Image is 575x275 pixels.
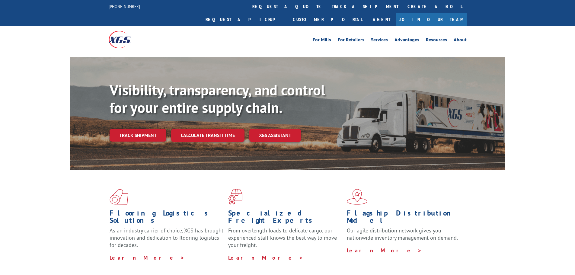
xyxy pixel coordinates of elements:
a: Request a pickup [201,13,288,26]
p: From overlength loads to delicate cargo, our experienced staff knows the best way to move your fr... [228,227,342,254]
a: XGS ASSISTANT [249,129,301,142]
a: Resources [426,37,447,44]
a: Join Our Team [396,13,467,26]
a: For Mills [313,37,331,44]
b: Visibility, transparency, and control for your entire supply chain. [110,81,325,117]
a: [PHONE_NUMBER] [109,3,140,9]
a: About [454,37,467,44]
a: Services [371,37,388,44]
a: Learn More > [110,254,185,261]
a: Learn More > [228,254,303,261]
a: Customer Portal [288,13,367,26]
h1: Flooring Logistics Solutions [110,209,224,227]
span: As an industry carrier of choice, XGS has brought innovation and dedication to flooring logistics... [110,227,223,248]
h1: Specialized Freight Experts [228,209,342,227]
h1: Flagship Distribution Model [347,209,461,227]
img: xgs-icon-total-supply-chain-intelligence-red [110,189,128,205]
a: Learn More > [347,247,422,254]
img: xgs-icon-focused-on-flooring-red [228,189,242,205]
a: Advantages [395,37,419,44]
a: For Retailers [338,37,364,44]
img: xgs-icon-flagship-distribution-model-red [347,189,368,205]
span: Our agile distribution network gives you nationwide inventory management on demand. [347,227,458,241]
a: Agent [367,13,396,26]
a: Track shipment [110,129,166,142]
a: Calculate transit time [171,129,244,142]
